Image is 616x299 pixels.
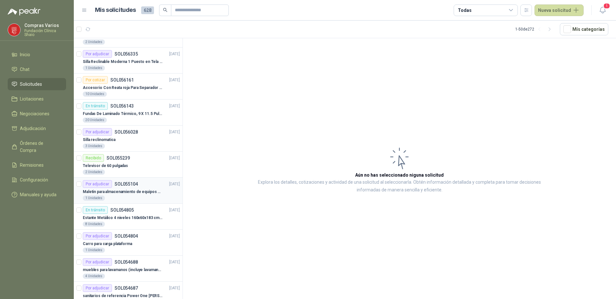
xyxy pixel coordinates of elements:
[515,24,555,34] div: 1 - 50 de 272
[83,154,104,162] div: Recibido
[20,162,44,169] span: Remisiones
[107,156,130,160] p: SOL055239
[83,102,108,110] div: En tránsito
[83,248,105,253] div: 1 Unidades
[458,7,471,14] div: Todas
[8,78,66,90] a: Solicitudes
[83,170,105,175] div: 2 Unidades
[169,259,180,265] p: [DATE]
[535,4,584,16] button: Nueva solicitud
[20,51,30,58] span: Inicio
[83,241,132,247] p: Carro para carga plataforma
[83,293,163,299] p: sanitarios de referencia Power One [PERSON_NAME]
[83,189,163,195] p: Maletin para almacenamiento de equipos medicos kits de primeros auxilios
[83,180,112,188] div: Por adjudicar
[83,196,105,201] div: 1 Unidades
[74,256,183,282] a: Por adjudicarSOL054688[DATE] muebles para lavamanos (incluye lavamanos)4 Unidades
[169,103,180,109] p: [DATE]
[74,74,183,100] a: Por cotizarSOL056161[DATE] Accesorio Con Reata roja Para Separador De Fila10 Unidades
[115,286,138,290] p: SOL054687
[8,24,20,36] img: Company Logo
[169,181,180,187] p: [DATE]
[83,128,112,136] div: Por adjudicar
[169,77,180,83] p: [DATE]
[115,52,138,56] p: SOL056335
[169,285,180,291] p: [DATE]
[83,222,105,227] div: 8 Unidades
[95,5,136,15] h1: Mis solicitudes
[8,174,66,186] a: Configuración
[8,122,66,135] a: Adjudicación
[169,233,180,239] p: [DATE]
[74,48,183,74] a: Por adjudicarSOL056335[DATE] Silla Reclinable Moderna 1 Puesto en Tela Mecánica Praxis Elite Livi...
[20,66,30,73] span: Chat
[83,274,105,279] div: 4 Unidades
[20,81,42,88] span: Solicitudes
[110,104,134,108] p: SOL056143
[115,182,138,186] p: SOL055104
[83,118,107,123] div: 20 Unidades
[83,267,163,273] p: muebles para lavamanos (incluye lavamanos)
[8,63,66,75] a: Chat
[83,258,112,266] div: Por adjudicar
[83,284,112,292] div: Por adjudicar
[83,163,128,169] p: Televisor de 60 pulgadas
[83,232,112,240] div: Por adjudicar
[20,140,60,154] span: Órdenes de Compra
[8,189,66,201] a: Manuales y ayuda
[115,260,138,264] p: SOL054688
[169,51,180,57] p: [DATE]
[169,207,180,213] p: [DATE]
[560,23,608,35] button: Mís categorías
[20,95,44,102] span: Licitaciones
[115,130,138,134] p: SOL056028
[74,126,183,152] a: Por adjudicarSOL056028[DATE] Silla reclinomatica3 Unidades
[83,76,108,84] div: Por cotizar
[163,8,167,12] span: search
[74,178,183,204] a: Por adjudicarSOL055104[DATE] Maletin para almacenamiento de equipos medicos kits de primeros auxi...
[169,129,180,135] p: [DATE]
[247,179,552,194] p: Explora los detalles, cotizaciones y actividad de una solicitud al seleccionarla. Obtén informaci...
[597,4,608,16] button: 1
[74,100,183,126] a: En tránsitoSOL056143[DATE] Fundas De Laminado Térmico, 9 X 11.5 Pulgadas20 Unidades
[8,8,40,15] img: Logo peakr
[83,85,163,91] p: Accesorio Con Reata roja Para Separador De Fila
[110,208,134,212] p: SOL054805
[74,230,183,256] a: Por adjudicarSOL054804[DATE] Carro para carga plataforma1 Unidades
[20,125,46,132] span: Adjudicación
[83,50,112,58] div: Por adjudicar
[83,40,105,45] div: 2 Unidades
[83,137,116,143] p: Silla reclinomatica
[83,206,108,214] div: En tránsito
[24,23,66,28] p: Compras Varios
[8,137,66,156] a: Órdenes de Compra
[8,93,66,105] a: Licitaciones
[83,111,163,117] p: Fundas De Laminado Térmico, 9 X 11.5 Pulgadas
[355,171,444,179] h3: Aún no has seleccionado niguna solicitud
[74,204,183,230] a: En tránsitoSOL054805[DATE] Estante Metálico 4 niveles 160x60x183 cm Fixser8 Unidades
[8,108,66,120] a: Negociaciones
[20,191,56,198] span: Manuales y ayuda
[8,48,66,61] a: Inicio
[115,234,138,238] p: SOL054804
[169,155,180,161] p: [DATE]
[141,6,154,14] span: 628
[24,29,66,37] p: Fundación Clínica Shaio
[83,59,163,65] p: Silla Reclinable Moderna 1 Puesto en Tela Mecánica Praxis Elite Living
[83,215,163,221] p: Estante Metálico 4 niveles 160x60x183 cm Fixser
[83,66,105,71] div: 1 Unidades
[110,78,134,82] p: SOL056161
[8,159,66,171] a: Remisiones
[74,152,183,178] a: RecibidoSOL055239[DATE] Televisor de 60 pulgadas2 Unidades
[20,176,48,183] span: Configuración
[603,3,610,9] span: 1
[83,144,105,149] div: 3 Unidades
[20,110,49,117] span: Negociaciones
[83,92,107,97] div: 10 Unidades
